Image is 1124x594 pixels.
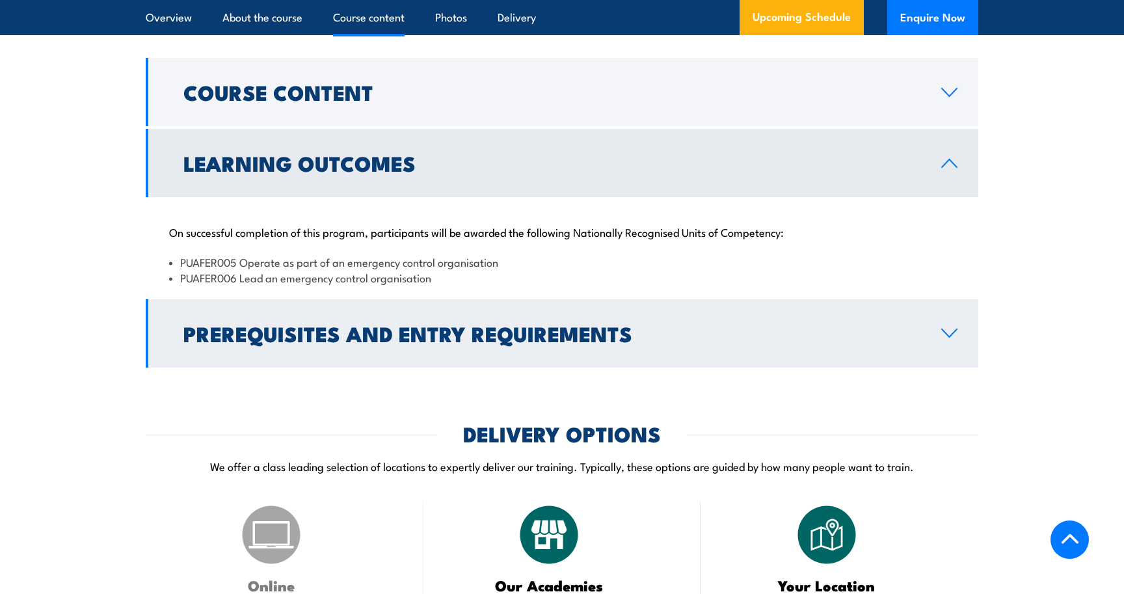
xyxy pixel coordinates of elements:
h3: Your Location [733,578,920,593]
p: On successful completion of this program, participants will be awarded the following Nationally R... [169,225,955,238]
a: Prerequisites and Entry Requirements [146,299,978,368]
h2: Course Content [183,83,920,101]
h2: DELIVERY OPTIONS [463,424,661,442]
li: PUAFER006 Lead an emergency control organisation [169,270,955,285]
p: We offer a class leading selection of locations to expertly deliver our training. Typically, thes... [146,459,978,474]
h3: Our Academies [456,578,643,593]
h3: Online [178,578,365,593]
h2: Learning Outcomes [183,154,920,172]
li: PUAFER005 Operate as part of an emergency control organisation [169,254,955,269]
a: Learning Outcomes [146,129,978,197]
h2: Prerequisites and Entry Requirements [183,324,920,342]
a: Course Content [146,58,978,126]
